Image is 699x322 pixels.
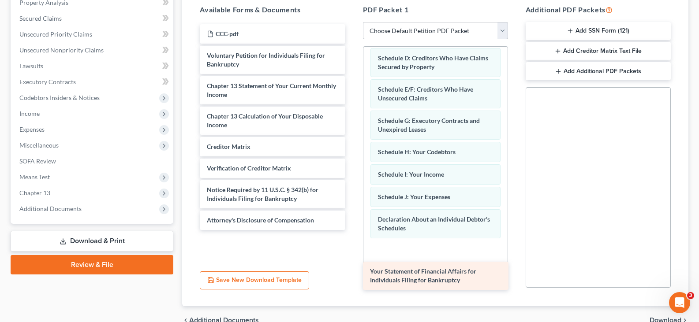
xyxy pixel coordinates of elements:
span: Means Test [19,173,50,181]
span: Additional Documents [19,205,82,212]
span: Lawsuits [19,62,43,70]
span: Expenses [19,126,45,133]
span: Schedule I: Your Income [378,170,444,178]
span: Unsecured Priority Claims [19,30,92,38]
span: Executory Contracts [19,78,76,85]
span: Unsecured Nonpriority Claims [19,46,104,54]
span: 3 [687,292,694,299]
span: Schedule D: Creditors Who Have Claims Secured by Property [378,54,488,70]
span: CCC-pdf [216,30,239,37]
span: Schedule E/F: Creditors Who Have Unsecured Claims [378,85,473,102]
span: Creditor Matrix [207,143,250,150]
iframe: Intercom live chat [669,292,690,313]
h5: Additional PDF Packets [526,4,671,15]
button: Add SSN Form (121) [526,22,671,41]
span: SOFA Review [19,157,56,165]
span: Chapter 13 Statement of Your Current Monthly Income [207,82,336,98]
span: Attorney's Disclosure of Compensation [207,216,314,224]
span: Schedule J: Your Expenses [378,193,450,200]
span: Your Statement of Financial Affairs for Individuals Filing for Bankruptcy [370,267,476,284]
a: Review & File [11,255,173,274]
a: Unsecured Priority Claims [12,26,173,42]
span: Secured Claims [19,15,62,22]
span: Chapter 13 [19,189,50,196]
span: Verification of Creditor Matrix [207,164,291,172]
span: Declaration About an Individual Debtor's Schedules [378,215,490,232]
a: Secured Claims [12,11,173,26]
span: Schedule G: Executory Contracts and Unexpired Leases [378,117,480,133]
span: Schedule H: Your Codebtors [378,148,456,155]
a: SOFA Review [12,153,173,169]
a: Download & Print [11,231,173,252]
button: Add Creditor Matrix Text File [526,42,671,60]
span: Income [19,110,40,117]
a: Lawsuits [12,58,173,74]
span: Codebtors Insiders & Notices [19,94,100,101]
a: Executory Contracts [12,74,173,90]
button: Save New Download Template [200,271,309,290]
span: Notice Required by 11 U.S.C. § 342(b) for Individuals Filing for Bankruptcy [207,186,318,202]
a: Unsecured Nonpriority Claims [12,42,173,58]
span: Chapter 13 Calculation of Your Disposable Income [207,112,323,129]
h5: Available Forms & Documents [200,4,345,15]
h5: PDF Packet 1 [363,4,508,15]
button: Add Additional PDF Packets [526,62,671,81]
span: Miscellaneous [19,141,59,149]
span: Voluntary Petition for Individuals Filing for Bankruptcy [207,52,325,68]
